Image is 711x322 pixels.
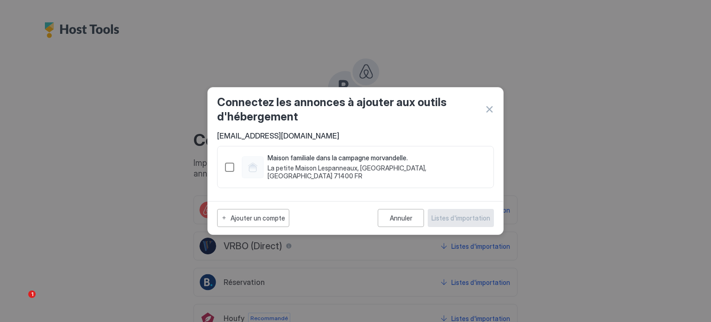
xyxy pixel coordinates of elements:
[378,209,424,227] button: Annuler
[217,131,339,140] font: [EMAIL_ADDRESS][DOMAIN_NAME]
[9,290,31,313] iframe: Chat en direct par interphone
[390,214,412,222] font: Annuler
[31,291,33,297] font: 1
[231,214,285,222] font: Ajouter un compte
[428,209,494,227] button: Listes d'importation
[225,154,486,180] div: 588797298510860581
[268,164,428,180] font: La petite Maison Lespanneaux, [GEOGRAPHIC_DATA], [GEOGRAPHIC_DATA] 71400 FR
[431,214,490,222] font: Listes d'importation
[268,154,408,162] font: Maison familiale dans la campagne morvandelle.
[217,95,449,123] font: Connectez les annonces à ajouter aux outils d'hébergement
[217,209,289,227] button: Ajouter un compte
